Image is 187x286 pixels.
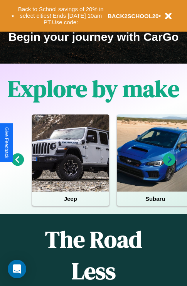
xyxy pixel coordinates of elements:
h4: Jeep [32,192,109,206]
button: Back to School savings of 20% in select cities! Ends [DATE] 10am PT.Use code: [14,4,108,28]
h1: Explore by make [8,73,179,104]
div: Open Intercom Messenger [8,260,26,278]
b: BACK2SCHOOL20 [108,13,159,19]
div: Give Feedback [4,127,9,158]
